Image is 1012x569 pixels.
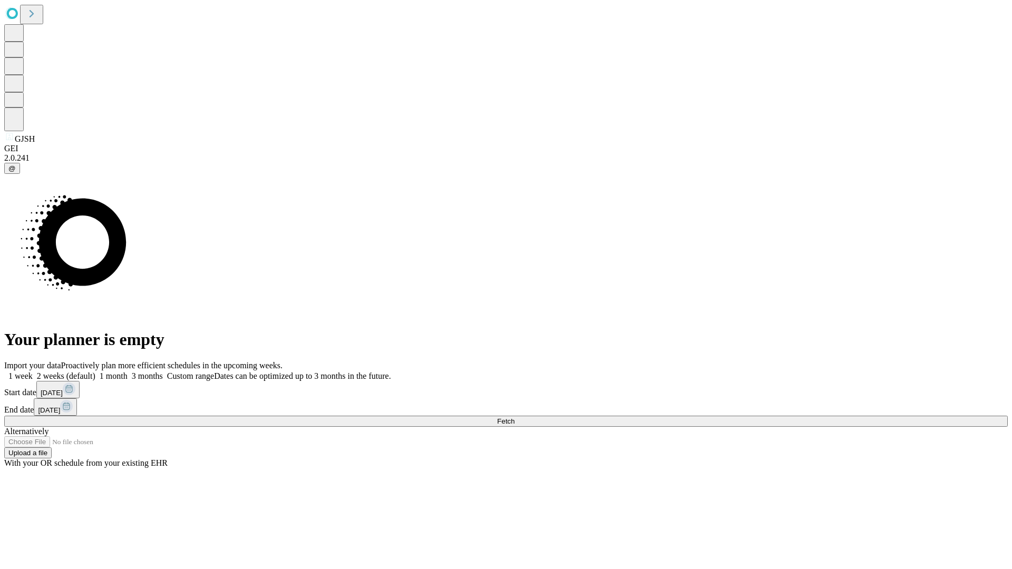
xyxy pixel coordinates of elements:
span: Fetch [497,417,514,425]
span: Custom range [167,371,214,380]
span: 2 weeks (default) [37,371,95,380]
button: [DATE] [36,381,80,398]
span: 1 week [8,371,33,380]
span: Proactively plan more efficient schedules in the upcoming weeks. [61,361,283,370]
span: Import your data [4,361,61,370]
div: GEI [4,144,1008,153]
span: Dates can be optimized up to 3 months in the future. [214,371,391,380]
button: [DATE] [34,398,77,416]
div: Start date [4,381,1008,398]
button: @ [4,163,20,174]
div: End date [4,398,1008,416]
h1: Your planner is empty [4,330,1008,349]
span: 1 month [100,371,128,380]
span: With your OR schedule from your existing EHR [4,458,168,467]
button: Fetch [4,416,1008,427]
span: GJSH [15,134,35,143]
span: [DATE] [41,389,63,397]
span: Alternatively [4,427,48,436]
span: @ [8,164,16,172]
span: [DATE] [38,406,60,414]
span: 3 months [132,371,163,380]
button: Upload a file [4,447,52,458]
div: 2.0.241 [4,153,1008,163]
